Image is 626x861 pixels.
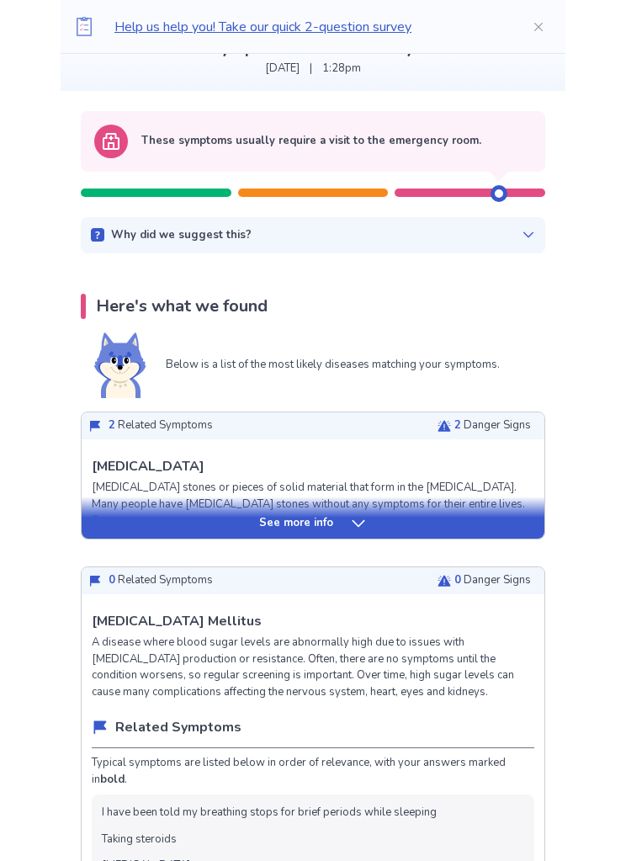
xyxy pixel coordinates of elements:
p: | [310,61,312,78]
p: Danger Signs [454,573,531,590]
p: Help us help you! Take our quick 2-question survey [114,17,505,37]
p: Related Symptoms [115,718,241,738]
p: Here's what we found [96,295,268,320]
p: Danger Signs [454,418,531,435]
p: [DATE] [265,61,300,78]
p: [MEDICAL_DATA] Mellitus [92,612,262,632]
p: Below is a list of the most likely diseases matching your symptoms. [166,358,500,375]
p: Typical symptoms are listed below in order of relevance, with your answers marked in . [92,756,534,789]
span: 0 [109,573,115,588]
p: [MEDICAL_DATA] stones or pieces of solid material that form in the [MEDICAL_DATA]. Many people ha... [92,481,534,530]
li: Taking steroids [102,832,177,849]
p: See more info [259,516,333,533]
span: 0 [454,573,461,588]
p: [MEDICAL_DATA] [92,457,204,477]
p: 1:28pm [322,61,361,78]
p: Related Symptoms [109,418,213,435]
p: Related Symptoms [109,573,213,590]
span: 2 [454,418,461,433]
p: These symptoms usually require a visit to the emergency room. [141,134,481,151]
span: 2 [109,418,115,433]
li: I have been told my breathing stops for brief periods while sleeping [102,805,437,822]
p: A disease where blood sugar levels are abnormally high due to issues with [MEDICAL_DATA] producti... [92,635,534,701]
b: bold [100,773,125,788]
p: Why did we suggest this? [111,228,252,245]
img: Shiba [94,333,146,399]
